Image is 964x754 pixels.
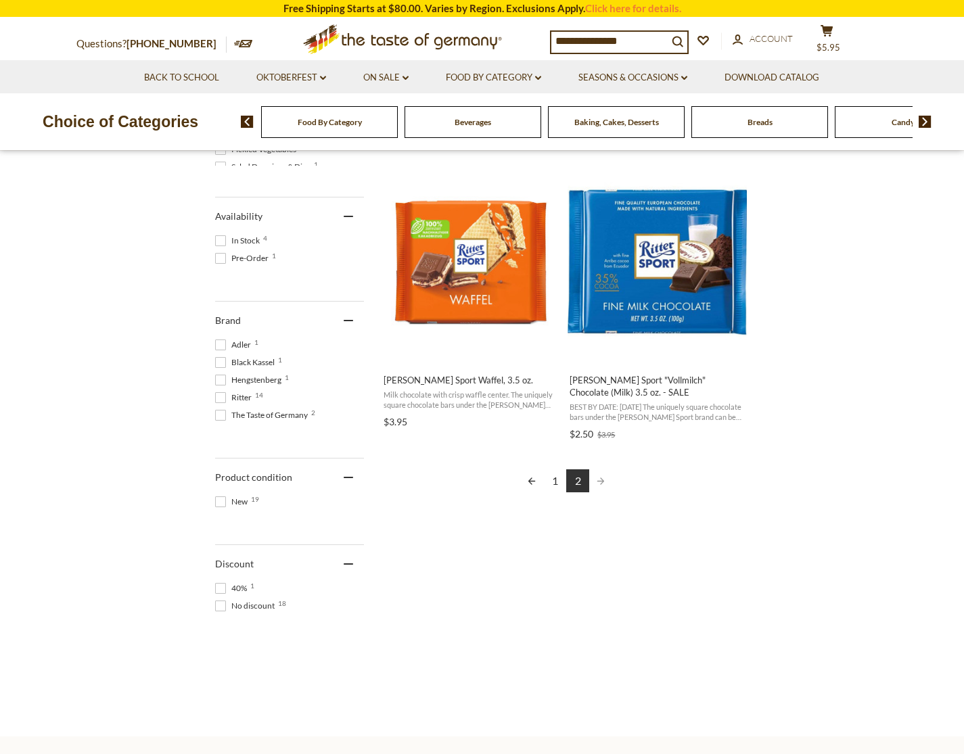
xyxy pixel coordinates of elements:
span: Account [750,33,793,44]
span: Availability [215,210,262,222]
button: $5.95 [807,24,848,58]
a: Food By Category [298,117,362,127]
a: Seasons & Occasions [578,70,687,85]
span: 40% [215,582,251,594]
span: 18 [278,600,286,607]
span: Product condition [215,471,292,483]
span: $5.95 [817,42,840,53]
a: Breads [748,117,773,127]
a: 2 [566,469,589,492]
span: 19 [251,496,259,502]
span: 14 [255,392,263,398]
span: Salad Dressings & Dips [215,161,315,173]
a: Baking, Cakes, Desserts [574,117,659,127]
span: Discount [215,558,254,569]
a: Ritter Sport [568,161,747,445]
img: previous arrow [241,116,254,128]
a: Beverages [455,117,491,127]
a: Back to School [144,70,219,85]
span: Milk chocolate with crisp waffle center. The uniquely square chocolate bars under the [PERSON_NAM... [384,390,559,410]
img: next arrow [919,116,932,128]
span: Hengstenberg [215,374,285,386]
span: Pre-Order [215,252,273,264]
a: Click here for details. [585,2,681,14]
img: Ritter Milk Chocolate (Vollmilch) [568,172,747,352]
img: Ritter Sport Waffel [382,172,561,352]
span: 1 [285,374,289,381]
span: 1 [278,356,282,363]
span: 1 [250,582,254,589]
a: On Sale [363,70,409,85]
a: Candy [892,117,915,127]
span: Adler [215,339,255,351]
span: Ritter [215,392,256,404]
span: Black Kassel [215,356,279,369]
span: In Stock [215,235,264,247]
span: No discount [215,600,279,612]
div: Pagination [384,469,750,494]
span: Brand [215,314,241,326]
span: BEST BY DATE: [DATE] The uniquely square chocolate bars under the [PERSON_NAME] Sport brand can b... [570,402,745,423]
span: The Taste of Germany [215,409,312,421]
span: [PERSON_NAME] Sport "Vollmilch" Chocolate (Milk) 3.5 oz. - SALE [570,374,745,398]
a: 1 [543,469,566,492]
a: Previous page [520,469,543,492]
span: 4 [263,235,267,241]
span: New [215,496,252,508]
span: $3.95 [597,430,615,439]
span: 1 [314,161,318,168]
a: Account [733,32,793,47]
span: 2 [311,409,315,416]
span: 1 [272,252,276,259]
a: Oktoberfest [256,70,326,85]
a: [PHONE_NUMBER] [127,37,216,49]
span: 1 [254,339,258,346]
span: [PERSON_NAME] Sport Waffel, 3.5 oz. [384,374,559,386]
span: $2.50 [570,428,593,440]
a: Ritter Sport Waffel, 3.5 oz. [382,161,561,433]
a: Food By Category [446,70,541,85]
span: $3.95 [384,416,407,427]
p: Questions? [76,35,227,53]
a: Download Catalog [725,70,819,85]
